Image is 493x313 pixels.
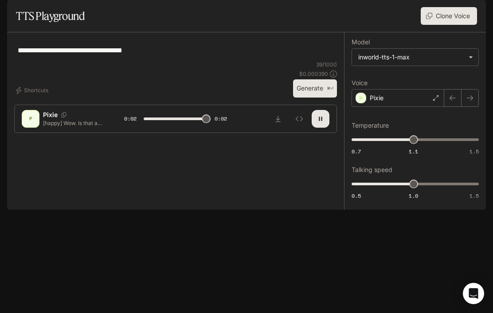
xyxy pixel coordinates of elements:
[352,80,368,86] p: Voice
[290,110,308,128] button: Inspect
[470,192,479,200] span: 1.5
[124,114,137,123] span: 0:02
[7,4,23,20] button: open drawer
[409,192,418,200] span: 1.0
[352,167,392,173] p: Talking speed
[358,53,464,62] div: inworld-tts-1-max
[299,70,328,78] p: $ 0.000390
[43,119,103,127] p: [happy] Wow. Is that a castle up there?
[14,83,52,98] button: Shortcuts
[409,148,418,155] span: 1.1
[327,86,333,91] p: ⌘⏎
[352,148,361,155] span: 0.7
[269,110,287,128] button: Download audio
[43,110,58,119] p: Pixie
[463,283,484,304] div: Open Intercom Messenger
[58,112,70,117] button: Copy Voice ID
[370,94,383,102] p: Pixie
[352,39,370,45] p: Model
[352,49,478,66] div: inworld-tts-1-max
[16,7,85,25] h1: TTS Playground
[352,192,361,200] span: 0.5
[470,148,479,155] span: 1.5
[215,114,227,123] span: 0:02
[352,122,389,129] p: Temperature
[421,7,477,25] button: Clone Voice
[23,112,38,126] div: P
[293,79,337,98] button: Generate⌘⏎
[316,61,337,68] p: 39 / 1000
